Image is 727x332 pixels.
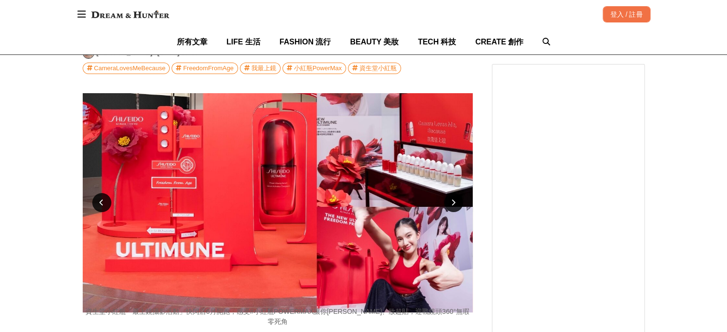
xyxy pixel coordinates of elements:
[177,38,207,46] span: 所有文章
[294,63,342,74] div: 小紅瓶PowerMax
[475,29,523,54] a: CREATE 創作
[350,29,399,54] a: BEAUTY 美妝
[280,29,331,54] a: FASHION 流行
[87,6,174,23] img: Dream & Hunter
[94,63,166,74] div: CameraLovesMeBecause
[359,63,397,74] div: 資生堂小紅瓶
[172,63,238,74] a: FreedomFromAge
[83,307,473,327] div: 資生堂小紅瓶「最上鏡攝影活動」快閃店6月開跑，感受#小紅瓶POWERMAX讓你[PERSON_NAME]、妝超貼，迎戰鏡頭360°無瑕零死角
[280,38,331,46] span: FASHION 流行
[251,63,276,74] div: 我最上鏡
[282,63,346,74] a: 小紅瓶PowerMax
[83,63,170,74] a: CameraLovesMeBecause
[227,38,260,46] span: LIFE 生活
[177,29,207,54] a: 所有文章
[183,63,233,74] div: FreedomFromAge
[240,63,281,74] a: 我最上鏡
[418,38,456,46] span: TECH 科技
[83,93,473,312] img: b6229bb6-428b-48b6-8e57-b79c60f97f14.jpg
[348,63,401,74] a: 資生堂小紅瓶
[227,29,260,54] a: LIFE 生活
[475,38,523,46] span: CREATE 創作
[350,38,399,46] span: BEAUTY 美妝
[418,29,456,54] a: TECH 科技
[603,6,651,22] div: 登入 / 註冊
